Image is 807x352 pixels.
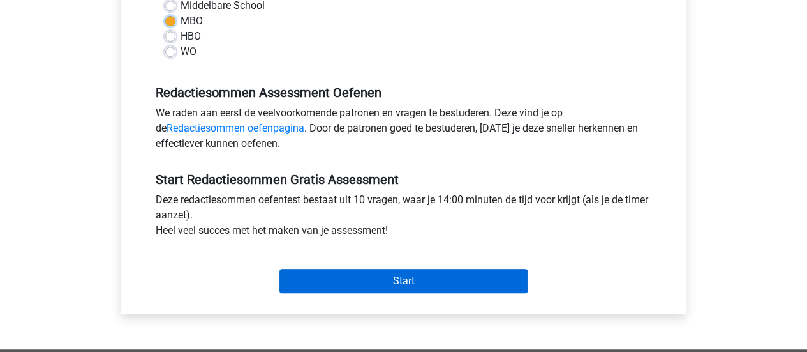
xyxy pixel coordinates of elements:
[181,29,201,44] label: HBO
[156,85,652,100] h5: Redactiesommen Assessment Oefenen
[156,172,652,187] h5: Start Redactiesommen Gratis Assessment
[181,44,196,59] label: WO
[146,105,662,157] div: We raden aan eerst de veelvoorkomende patronen en vragen te bestuderen. Deze vind je op de . Door...
[146,192,662,243] div: Deze redactiesommen oefentest bestaat uit 10 vragen, waar je 14:00 minuten de tijd voor krijgt (a...
[167,122,304,134] a: Redactiesommen oefenpagina
[181,13,203,29] label: MBO
[279,269,528,293] input: Start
